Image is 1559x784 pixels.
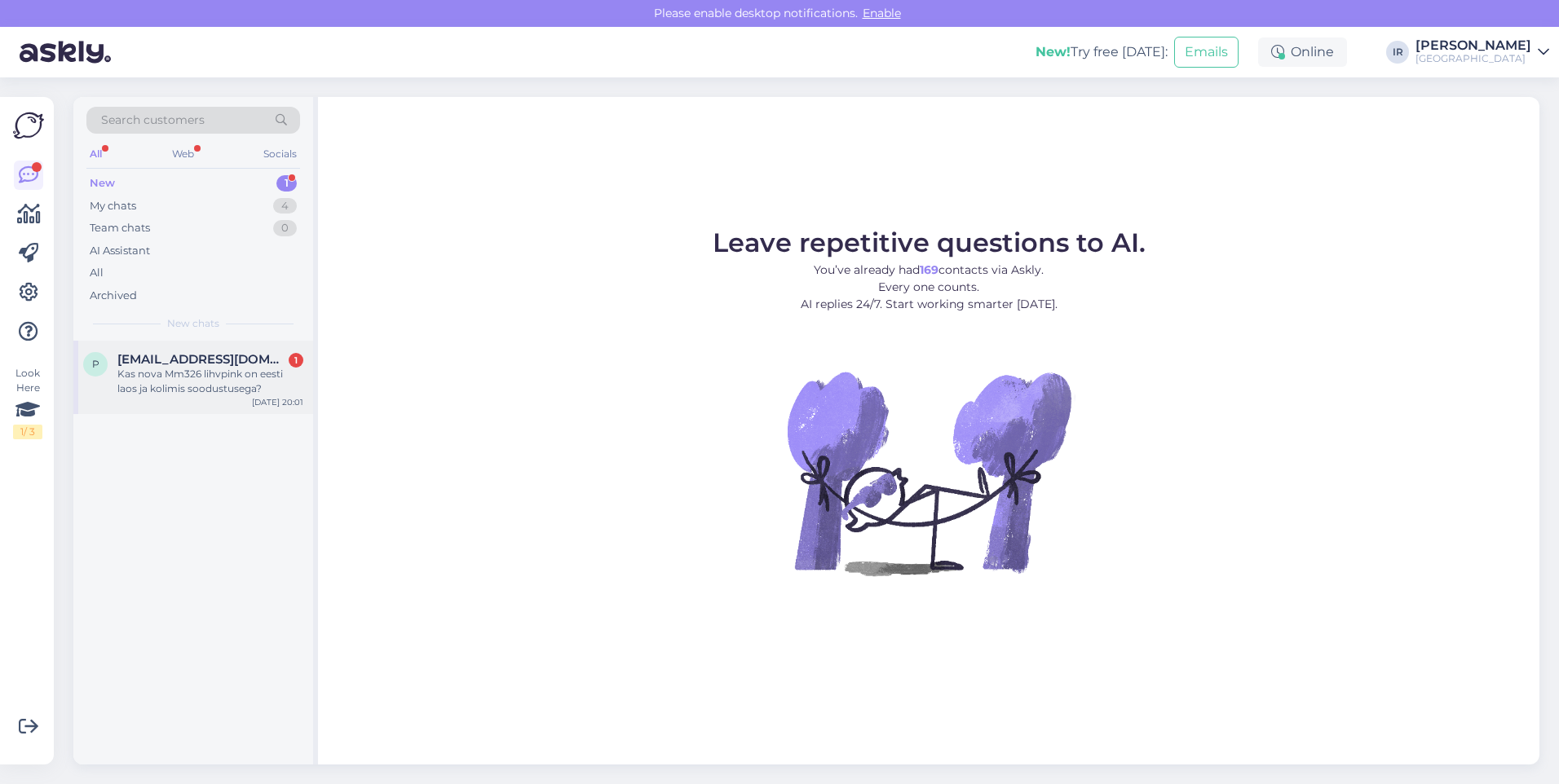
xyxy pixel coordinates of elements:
[713,227,1146,258] span: Leave repetitive questions to AI.
[1415,52,1531,65] div: [GEOGRAPHIC_DATA]
[90,288,137,304] div: Archived
[117,367,303,396] div: Kas nova Mm326 lihvpink on eesti laos ja kolimis soodustusega?
[101,112,205,129] span: Search customers
[90,175,115,192] div: New
[86,143,105,165] div: All
[13,110,44,141] img: Askly Logo
[13,425,42,439] div: 1 / 3
[858,6,906,20] span: Enable
[1258,37,1347,67] div: Online
[1386,41,1409,64] div: IR
[713,262,1146,313] p: You’ve already had contacts via Askly. Every one counts. AI replies 24/7. Start working smarter [...
[90,198,136,214] div: My chats
[782,326,1075,619] img: No Chat active
[1415,39,1531,52] div: [PERSON_NAME]
[1036,42,1168,62] div: Try free [DATE]:
[252,396,303,408] div: [DATE] 20:01
[273,220,297,236] div: 0
[92,358,99,370] span: p
[289,353,303,368] div: 1
[90,265,104,281] div: All
[276,175,297,192] div: 1
[1415,39,1549,65] a: [PERSON_NAME][GEOGRAPHIC_DATA]
[260,143,300,165] div: Socials
[90,220,150,236] div: Team chats
[273,198,297,214] div: 4
[1036,44,1071,59] b: New!
[90,243,150,259] div: AI Assistant
[117,352,287,367] span: priit04@gmail.com
[1174,37,1239,68] button: Emails
[920,262,938,277] b: 169
[167,316,219,331] span: New chats
[13,366,42,439] div: Look Here
[169,143,197,165] div: Web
